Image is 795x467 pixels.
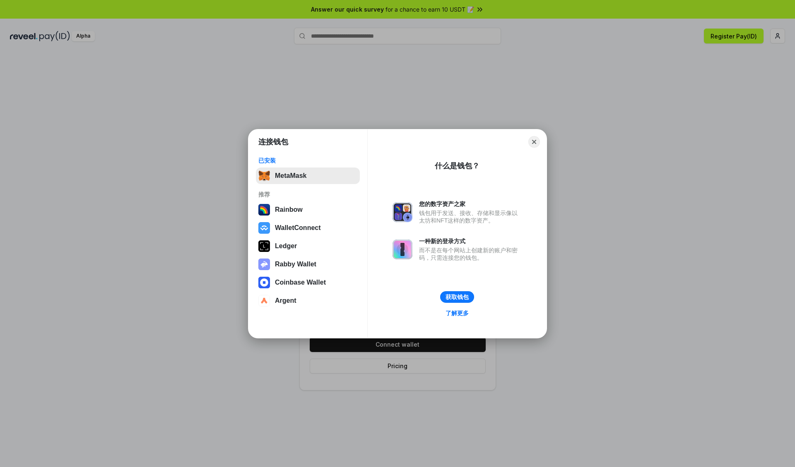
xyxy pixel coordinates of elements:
[275,297,296,304] div: Argent
[275,224,321,232] div: WalletConnect
[275,206,303,213] div: Rainbow
[275,261,316,268] div: Rabby Wallet
[258,191,357,198] div: 推荐
[258,277,270,288] img: svg+xml,%3Csvg%20width%3D%2228%22%20height%3D%2228%22%20viewBox%3D%220%200%2028%2028%22%20fill%3D...
[440,291,474,303] button: 获取钱包
[256,201,360,218] button: Rainbow
[256,238,360,254] button: Ledger
[256,168,360,184] button: MetaMask
[256,274,360,291] button: Coinbase Wallet
[256,220,360,236] button: WalletConnect
[258,295,270,307] img: svg+xml,%3Csvg%20width%3D%2228%22%20height%3D%2228%22%20viewBox%3D%220%200%2028%2028%22%20fill%3D...
[256,256,360,273] button: Rabby Wallet
[393,202,412,222] img: svg+xml,%3Csvg%20xmlns%3D%22http%3A%2F%2Fwww.w3.org%2F2000%2Fsvg%22%20fill%3D%22none%22%20viewBox...
[275,172,306,180] div: MetaMask
[446,293,469,301] div: 获取钱包
[419,247,522,261] div: 而不是在每个网站上创建新的账户和密码，只需连接您的钱包。
[419,209,522,224] div: 钱包用于发送、接收、存储和显示像以太坊和NFT这样的数字资产。
[441,308,474,319] a: 了解更多
[256,292,360,309] button: Argent
[419,200,522,208] div: 您的数字资产之家
[258,222,270,234] img: svg+xml,%3Csvg%20width%3D%2228%22%20height%3D%2228%22%20viewBox%3D%220%200%2028%2028%22%20fill%3D...
[419,237,522,245] div: 一种新的登录方式
[528,136,540,148] button: Close
[258,204,270,216] img: svg+xml,%3Csvg%20width%3D%22120%22%20height%3D%22120%22%20viewBox%3D%220%200%20120%20120%22%20fil...
[275,279,326,286] div: Coinbase Wallet
[258,157,357,164] div: 已安装
[258,259,270,270] img: svg+xml,%3Csvg%20xmlns%3D%22http%3A%2F%2Fwww.w3.org%2F2000%2Fsvg%22%20fill%3D%22none%22%20viewBox...
[393,239,412,259] img: svg+xml,%3Csvg%20xmlns%3D%22http%3A%2F%2Fwww.w3.org%2F2000%2Fsvg%22%20fill%3D%22none%22%20viewBox...
[275,242,297,250] div: Ledger
[258,170,270,182] img: svg+xml,%3Csvg%20fill%3D%22none%22%20height%3D%2233%22%20viewBox%3D%220%200%2035%2033%22%20width%...
[258,240,270,252] img: svg+xml,%3Csvg%20xmlns%3D%22http%3A%2F%2Fwww.w3.org%2F2000%2Fsvg%22%20width%3D%2228%22%20height%3...
[258,137,288,147] h1: 连接钱包
[435,161,479,171] div: 什么是钱包？
[446,309,469,317] div: 了解更多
